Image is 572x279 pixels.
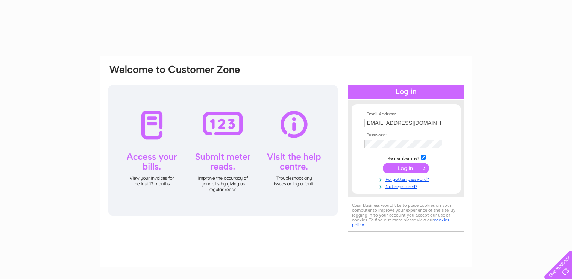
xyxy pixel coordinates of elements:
a: Not registered? [364,182,450,190]
div: Clear Business would like to place cookies on your computer to improve your experience of the sit... [348,199,464,232]
input: Submit [383,163,429,173]
th: Password: [363,133,450,138]
a: cookies policy [352,217,449,227]
a: Forgotten password? [364,175,450,182]
th: Email Address: [363,112,450,117]
td: Remember me? [363,154,450,161]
